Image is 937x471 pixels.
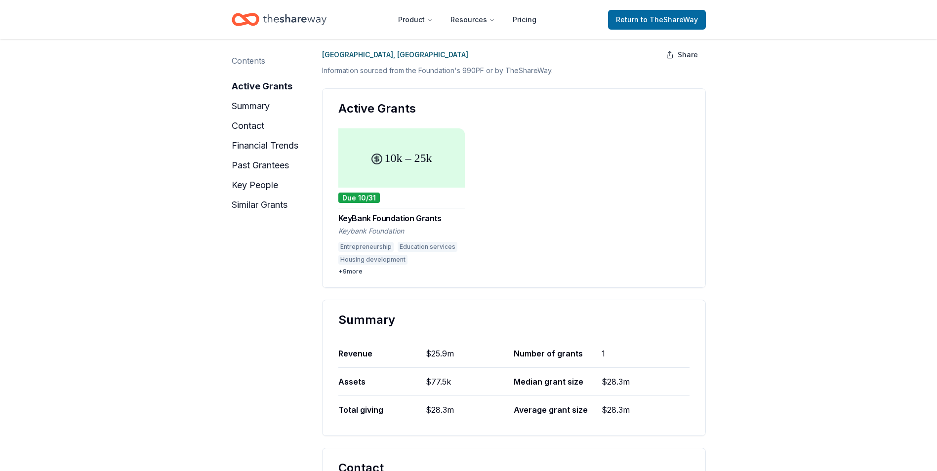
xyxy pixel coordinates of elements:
[232,55,265,67] div: Contents
[602,340,690,367] div: 1
[338,226,465,236] div: Keybank Foundation
[232,8,326,31] a: Home
[338,268,465,275] div: + 9 more
[338,212,465,224] div: KeyBank Foundation Grants
[514,368,602,395] div: Median grant size
[426,396,514,424] div: $28.3m
[616,14,698,26] span: Return
[338,128,465,188] div: 10k – 25k
[338,128,465,275] a: 10k – 25kDue 10/31KeyBank Foundation GrantsKeybank FoundationEntrepreneurshipEducation servicesHo...
[322,49,468,61] p: [GEOGRAPHIC_DATA], [GEOGRAPHIC_DATA]
[602,368,690,395] div: $28.3m
[390,8,544,31] nav: Main
[641,15,698,24] span: to TheShareWay
[505,10,544,30] a: Pricing
[338,312,690,328] div: Summary
[232,157,289,173] button: past grantees
[232,78,292,94] button: active grants
[338,340,426,367] div: Revenue
[338,101,690,117] div: Active Grants
[398,242,457,252] div: Education services
[338,255,407,265] div: Housing development
[443,10,503,30] button: Resources
[426,340,514,367] div: $25.9m
[658,45,706,65] button: Share
[602,396,690,424] div: $28.3m
[338,193,380,203] div: Due 10/31
[678,49,698,61] span: Share
[514,396,602,424] div: Average grant size
[232,177,278,193] button: key people
[338,242,394,252] div: Entrepreneurship
[232,118,264,134] button: contact
[390,10,441,30] button: Product
[232,98,270,114] button: summary
[338,368,426,395] div: Assets
[608,10,706,30] a: Returnto TheShareWay
[426,368,514,395] div: $77.5k
[232,197,287,213] button: similar grants
[338,396,426,424] div: Total giving
[514,340,602,367] div: Number of grants
[322,65,706,77] p: Information sourced from the Foundation's 990PF or by TheShareWay.
[232,138,298,154] button: financial trends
